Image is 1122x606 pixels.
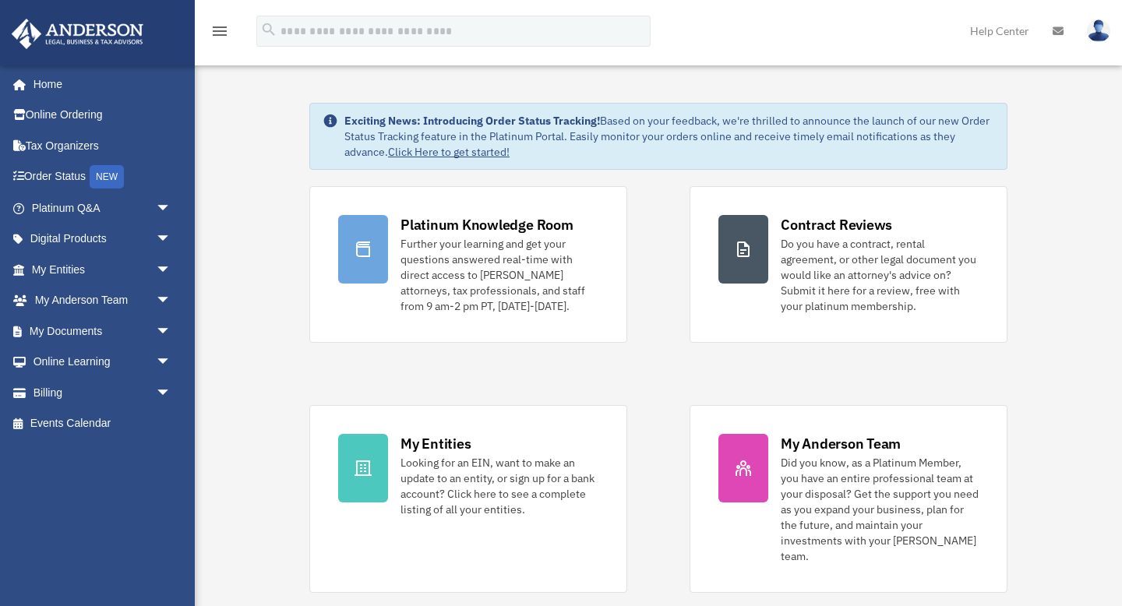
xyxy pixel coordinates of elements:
a: My Anderson Team Did you know, as a Platinum Member, you have an entire professional team at your... [690,405,1007,593]
div: My Entities [400,434,471,453]
a: Billingarrow_drop_down [11,377,195,408]
span: arrow_drop_down [156,285,187,317]
span: arrow_drop_down [156,315,187,347]
div: Platinum Knowledge Room [400,215,573,234]
strong: Exciting News: Introducing Order Status Tracking! [344,114,600,128]
a: Digital Productsarrow_drop_down [11,224,195,255]
div: Did you know, as a Platinum Member, you have an entire professional team at your disposal? Get th... [781,455,979,564]
div: My Anderson Team [781,434,901,453]
a: Order StatusNEW [11,161,195,193]
div: Looking for an EIN, want to make an update to an entity, or sign up for a bank account? Click her... [400,455,598,517]
a: My Anderson Teamarrow_drop_down [11,285,195,316]
a: Events Calendar [11,408,195,439]
a: Platinum Q&Aarrow_drop_down [11,192,195,224]
img: Anderson Advisors Platinum Portal [7,19,148,49]
span: arrow_drop_down [156,347,187,379]
a: My Entities Looking for an EIN, want to make an update to an entity, or sign up for a bank accoun... [309,405,627,593]
a: Home [11,69,187,100]
div: Do you have a contract, rental agreement, or other legal document you would like an attorney's ad... [781,236,979,314]
a: Contract Reviews Do you have a contract, rental agreement, or other legal document you would like... [690,186,1007,343]
a: My Documentsarrow_drop_down [11,315,195,347]
span: arrow_drop_down [156,377,187,409]
a: Tax Organizers [11,130,195,161]
div: Contract Reviews [781,215,892,234]
a: Platinum Knowledge Room Further your learning and get your questions answered real-time with dire... [309,186,627,343]
a: menu [210,27,229,41]
a: Online Ordering [11,100,195,131]
i: search [260,21,277,38]
span: arrow_drop_down [156,224,187,255]
a: My Entitiesarrow_drop_down [11,254,195,285]
div: NEW [90,165,124,188]
span: arrow_drop_down [156,192,187,224]
a: Online Learningarrow_drop_down [11,347,195,378]
i: menu [210,22,229,41]
div: Further your learning and get your questions answered real-time with direct access to [PERSON_NAM... [400,236,598,314]
span: arrow_drop_down [156,254,187,286]
img: User Pic [1087,19,1110,42]
a: Click Here to get started! [388,145,510,159]
div: Based on your feedback, we're thrilled to announce the launch of our new Order Status Tracking fe... [344,113,994,160]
